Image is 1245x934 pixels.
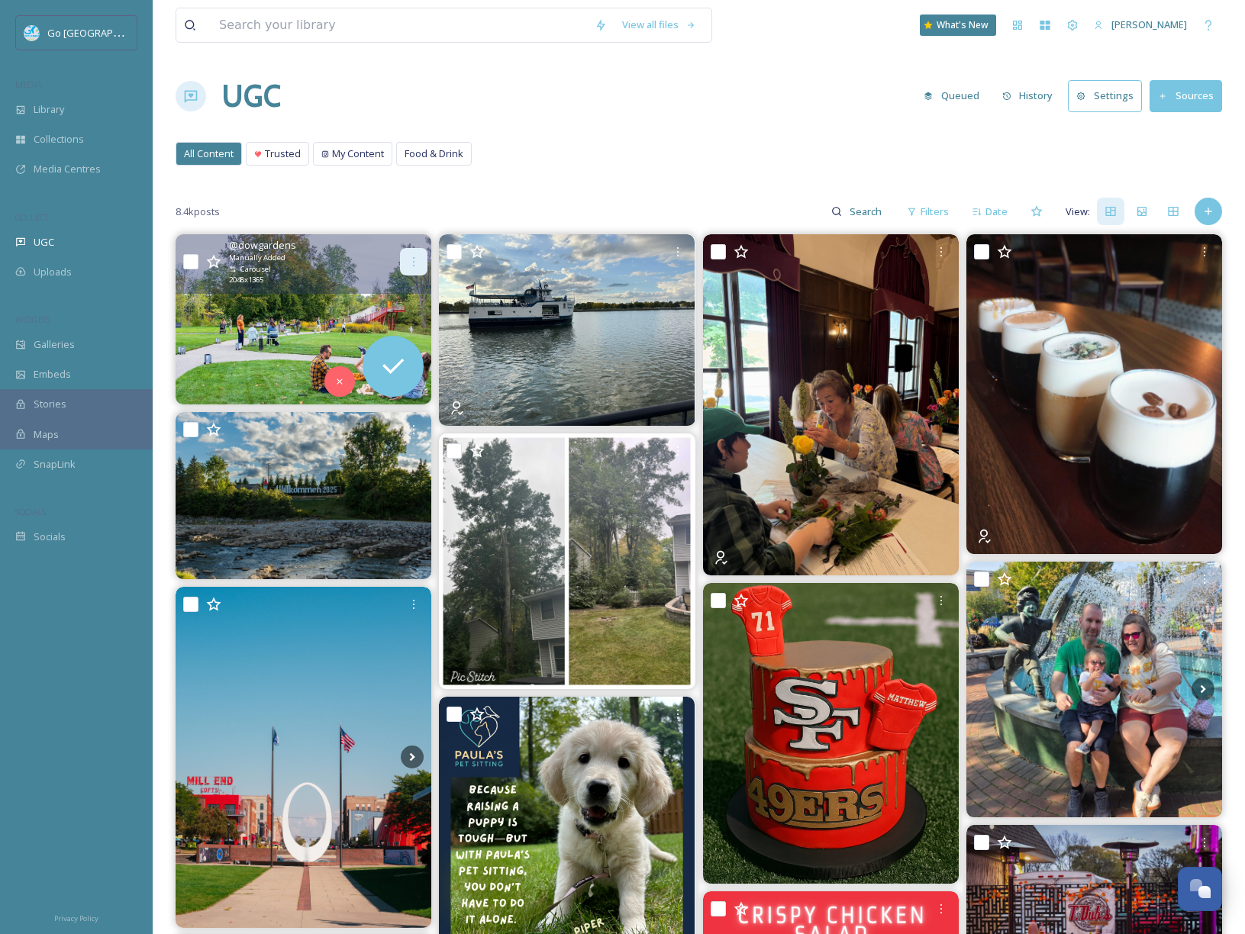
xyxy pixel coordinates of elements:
[34,235,54,250] span: UGC
[34,132,84,147] span: Collections
[15,506,46,517] span: SOCIALS
[34,457,76,472] span: SnapLink
[1068,80,1142,111] button: Settings
[405,147,463,161] span: Food & Drink
[221,73,281,119] a: UGC
[176,412,431,579] img: New look, same warm welcome. Visit the Riverwalk behind Gunzenhausen Street to see our brand new ...
[703,583,959,884] img: 🏈Game plan: eat cake, celebrate, cheer, repeat!🎉 We had a blast creating this San Francisco 49ers...
[34,367,71,382] span: Embeds
[229,275,263,285] span: 2048 x 1365
[966,562,1222,817] img: We had a blast at Oktoberfest this past weekend and spent time exploring Frankenmuth #adventureso...
[34,530,66,544] span: Socials
[703,234,959,575] img: 🌸Ikebana; Japanese flower arrangement! We have only 2 classes left for the season. Oct. 8th and O...
[54,908,98,926] a: Privacy Policy
[176,205,220,219] span: 8.4k posts
[916,81,987,111] button: Queued
[229,253,285,263] span: Manually Added
[1068,80,1150,111] a: Settings
[985,205,1008,219] span: Date
[1111,18,1187,31] span: [PERSON_NAME]
[34,337,75,352] span: Galleries
[240,264,271,275] span: Carousel
[15,79,42,90] span: MEDIA
[614,10,704,40] a: View all files
[176,234,431,404] img: Fall Walk is TOMORROW, Friday, September 26, 5–8 PM at Whiting Forest of Dow Gardens! Come anytim...
[995,81,1061,111] button: History
[34,397,66,411] span: Stories
[439,234,695,426] img: Honored to be carrying guests associated with the Bay Veterans Foundation this evening. As a vete...
[1150,80,1222,111] button: Sources
[995,81,1069,111] a: History
[15,211,48,223] span: COLLECT
[265,147,301,161] span: Trusted
[920,14,996,36] a: What's New
[24,25,40,40] img: GoGreatLogo_MISkies_RegionalTrails%20%281%29.png
[842,196,892,227] input: Search
[1066,205,1090,219] span: View:
[921,205,949,219] span: Filters
[1086,10,1195,40] a: [PERSON_NAME]
[15,314,50,325] span: WIDGETS
[332,147,384,161] span: My Content
[966,234,1222,554] img: If you haven't checked out our famous Espresso Flight now's your.chance. We have live Piano music...
[1178,867,1222,911] button: Open Chat
[439,433,695,689] img: From towering risk to open, safe space ✅ Another successful removal done right.##TreeRemoval #Tre...
[54,913,98,923] span: Privacy Policy
[34,162,101,176] span: Media Centres
[34,102,64,117] span: Library
[184,147,234,161] span: All Content
[34,427,59,442] span: Maps
[916,81,995,111] a: Queued
[47,25,160,40] span: Go [GEOGRAPHIC_DATA]
[34,265,72,279] span: Uploads
[229,238,296,253] span: @ dowgardens
[176,587,431,928] img: 📍Bay City, MI #미시간#Baycitymi#미시간여행#미국일상#사진#후지필름#소니 #photography#travelphotography#fujifilm#sony#B...
[211,8,587,42] input: Search your library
